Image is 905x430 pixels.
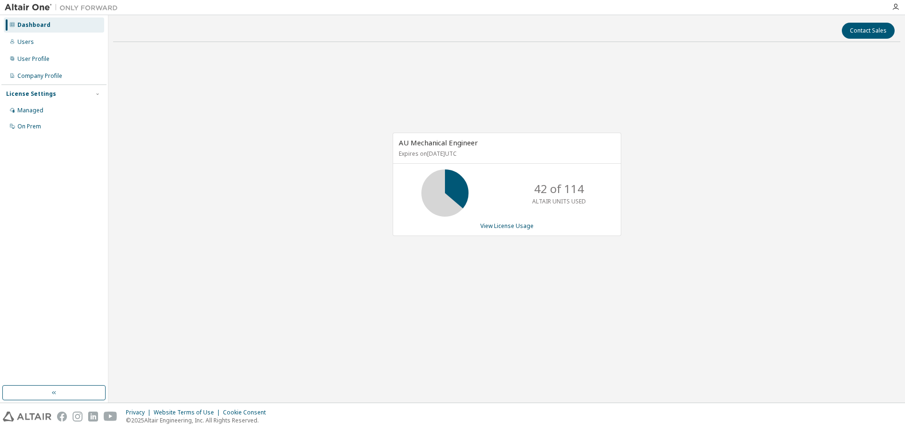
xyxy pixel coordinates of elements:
[5,3,123,12] img: Altair One
[126,416,271,424] p: © 2025 Altair Engineering, Inc. All Rights Reserved.
[17,21,50,29] div: Dashboard
[223,409,271,416] div: Cookie Consent
[17,72,62,80] div: Company Profile
[57,412,67,422] img: facebook.svg
[399,138,478,147] span: AU Mechanical Engineer
[480,222,534,230] a: View License Usage
[842,23,895,39] button: Contact Sales
[532,197,586,205] p: ALTAIR UNITS USED
[399,150,613,158] p: Expires on [DATE] UTC
[73,412,82,422] img: instagram.svg
[3,412,51,422] img: altair_logo.svg
[17,107,43,114] div: Managed
[534,181,584,197] p: 42 of 114
[88,412,98,422] img: linkedin.svg
[17,38,34,46] div: Users
[126,409,154,416] div: Privacy
[104,412,117,422] img: youtube.svg
[17,55,49,63] div: User Profile
[154,409,223,416] div: Website Terms of Use
[6,90,56,98] div: License Settings
[17,123,41,130] div: On Prem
